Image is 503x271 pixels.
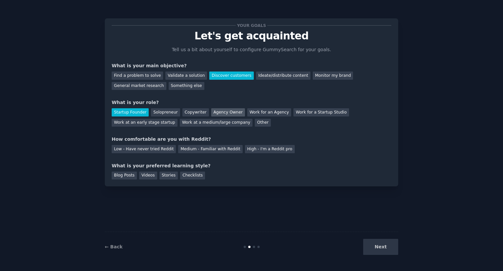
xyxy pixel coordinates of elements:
div: Something else [169,82,204,90]
div: Work at an early stage startup [112,119,177,127]
div: Work for an Agency [247,108,291,116]
div: Low - Have never tried Reddit [112,145,176,153]
div: Stories [159,172,178,180]
div: Medium - Familiar with Reddit [178,145,242,153]
div: What is your main objective? [112,62,391,69]
p: Tell us a bit about yourself to configure GummySearch for your goals. [169,46,334,53]
div: Copywriter [182,108,209,116]
div: Videos [139,172,157,180]
div: Find a problem to solve [112,72,163,80]
div: High - I'm a Reddit pro [245,145,295,153]
a: ← Back [105,244,122,249]
div: Startup Founder [112,108,149,116]
div: How comfortable are you with Reddit? [112,136,391,143]
div: Work at a medium/large company [180,119,252,127]
div: Discover customers [209,72,253,80]
div: General market research [112,82,166,90]
div: What is your role? [112,99,391,106]
div: Monitor my brand [313,72,353,80]
div: Agency Owner [211,108,245,116]
div: What is your preferred learning style? [112,162,391,169]
div: Solopreneur [151,108,180,116]
p: Let's get acquainted [112,30,391,42]
div: Work for a Startup Studio [293,108,349,116]
div: Validate a solution [165,72,207,80]
div: Ideate/distribute content [256,72,310,80]
div: Other [255,119,271,127]
span: Your goals [236,22,267,29]
div: Checklists [180,172,205,180]
div: Blog Posts [112,172,137,180]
